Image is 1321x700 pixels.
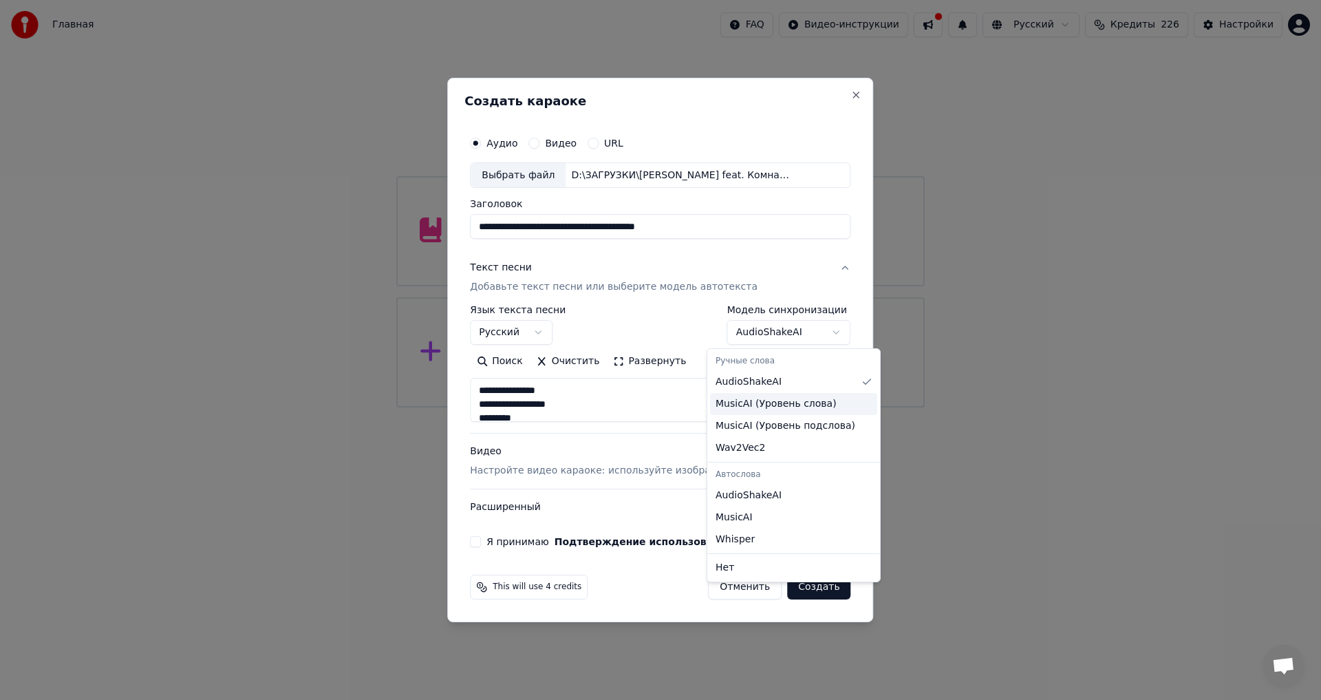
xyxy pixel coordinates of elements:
[716,397,837,411] span: MusicAI ( Уровень слова )
[716,375,782,389] span: AudioShakeAI
[716,561,734,575] span: Нет
[716,533,755,547] span: Whisper
[710,352,877,371] div: Ручные слова
[716,489,782,502] span: AudioShakeAI
[716,511,753,524] span: MusicAI
[710,465,877,485] div: Автослова
[716,441,765,455] span: Wav2Vec2
[716,419,855,433] span: MusicAI ( Уровень подслова )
